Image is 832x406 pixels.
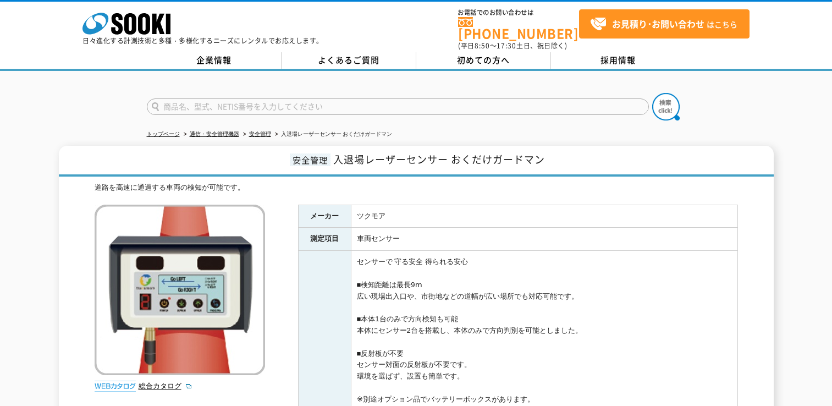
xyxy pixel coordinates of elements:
[273,129,393,140] li: 入退場レーザーセンサー おくだけガードマン
[139,382,192,390] a: 総合カタログ
[497,41,516,51] span: 17:30
[147,98,649,115] input: 商品名、型式、NETIS番号を入力してください
[82,37,323,44] p: 日々進化する計測技術と多種・多様化するニーズにレンタルでお応えします。
[590,16,737,32] span: はこちら
[249,131,271,137] a: 安全管理
[95,205,265,375] img: 入退場レーザーセンサー おくだけガードマン
[333,152,545,167] span: 入退場レーザーセンサー おくだけガードマン
[298,205,351,228] th: メーカー
[95,381,136,392] img: webカタログ
[458,41,567,51] span: (平日 ～ 土日、祝日除く)
[298,228,351,251] th: 測定項目
[458,17,579,40] a: [PHONE_NUMBER]
[190,131,239,137] a: 通信・安全管理機器
[351,205,737,228] td: ツクモア
[95,182,738,194] div: 道路を高速に通過する車両の検知が可能です。
[351,228,737,251] td: 車両センサー
[457,54,510,66] span: 初めての方へ
[579,9,750,39] a: お見積り･お問い合わせはこちら
[551,52,686,69] a: 採用情報
[475,41,490,51] span: 8:50
[458,9,579,16] span: お電話でのお問い合わせは
[282,52,416,69] a: よくあるご質問
[290,153,330,166] span: 安全管理
[147,131,180,137] a: トップページ
[652,93,680,120] img: btn_search.png
[612,17,704,30] strong: お見積り･お問い合わせ
[416,52,551,69] a: 初めての方へ
[147,52,282,69] a: 企業情報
